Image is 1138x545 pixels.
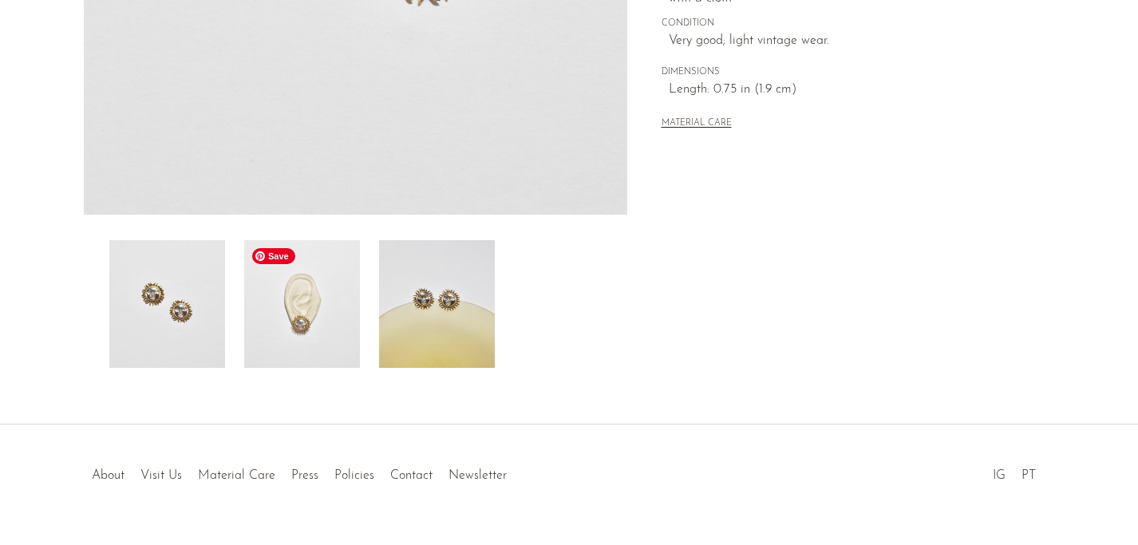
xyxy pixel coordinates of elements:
span: Very good; light vintage wear. [669,31,1021,52]
a: PT [1021,469,1036,482]
a: Visit Us [140,469,182,482]
span: Save [252,248,295,264]
a: About [92,469,124,482]
img: Two-Tone Sun Earrings [109,240,225,368]
a: Contact [390,469,433,482]
span: DIMENSIONS [662,65,1021,80]
img: Two-Tone Sun Earrings [244,240,360,368]
a: Press [291,469,318,482]
a: IG [993,469,1006,482]
ul: Quick links [84,456,515,487]
span: CONDITION [662,17,1021,31]
a: Policies [334,469,374,482]
img: Two-Tone Sun Earrings [379,240,495,368]
span: Length: 0.75 in (1.9 cm) [669,80,1021,101]
ul: Social Medias [985,456,1044,487]
button: MATERIAL CARE [662,118,732,130]
a: Material Care [198,469,275,482]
